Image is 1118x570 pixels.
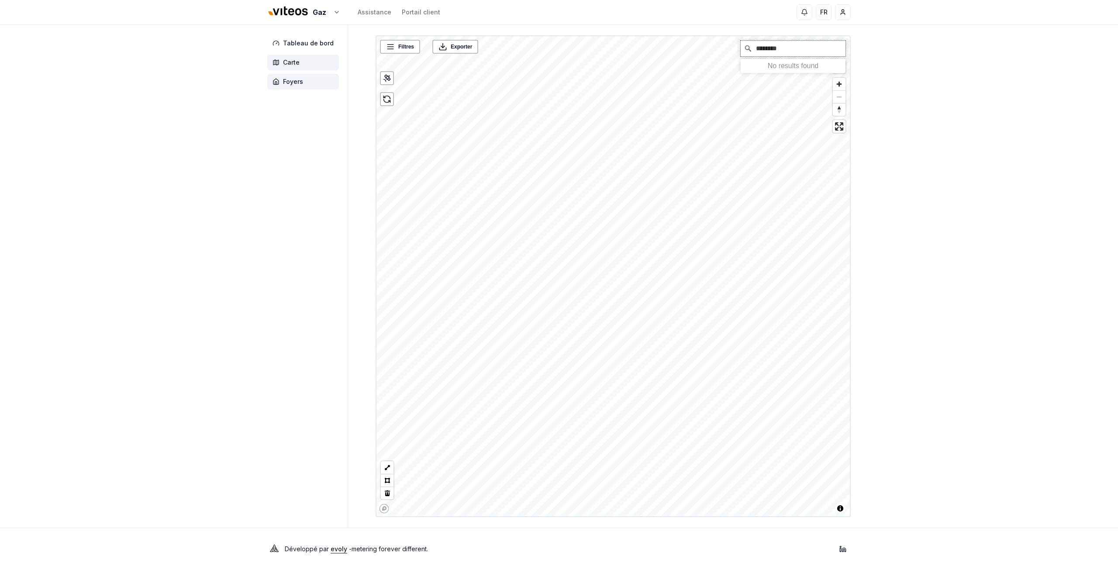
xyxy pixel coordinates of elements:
button: Enter fullscreen [833,120,845,133]
a: Foyers [267,74,342,90]
button: Reset bearing to north [833,103,845,116]
span: Filtres [398,42,414,51]
span: Exporter [451,42,472,51]
button: Zoom in [833,78,845,90]
a: Assistance [358,8,391,17]
span: FR [820,8,828,17]
div: No results found [741,59,845,73]
span: Carte [283,58,300,67]
button: LineString tool (l) [381,461,393,474]
span: Gaz [313,7,326,17]
input: Chercher [741,41,845,56]
a: Portail client [402,8,440,17]
img: Viteos - Gaz Logo [267,1,309,22]
span: Tableau de bord [283,39,334,48]
img: Evoly Logo [267,542,281,556]
p: Développé par - metering forever different . [285,543,428,555]
button: Polygon tool (p) [381,474,393,487]
button: Gaz [267,3,340,22]
button: Zoom out [833,90,845,103]
span: Foyers [283,77,303,86]
canvas: Map [376,36,852,518]
button: Delete [381,487,393,499]
span: Reset bearing to north [833,104,845,116]
button: FR [816,4,832,20]
a: Tableau de bord [267,35,342,51]
a: evoly [331,545,347,553]
span: Zoom out [833,91,845,103]
a: Mapbox homepage [379,504,389,514]
button: Toggle attribution [835,503,845,514]
a: Carte [267,55,342,70]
